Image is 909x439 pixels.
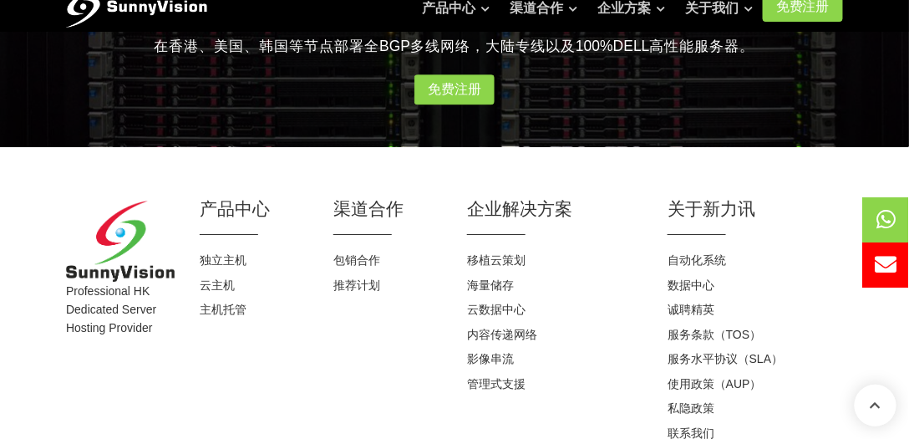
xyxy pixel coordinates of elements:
[668,328,762,341] a: 服务条款（TOS）
[668,197,843,221] h2: 关于新力讯
[414,74,495,105] a: 免费注册
[668,253,726,267] a: 自动化系统
[333,253,380,267] a: 包销合作
[200,303,246,316] a: 主机托管
[467,253,526,267] a: 移植云策划
[668,278,714,292] a: 数据中心
[467,278,514,292] a: 海量储存
[200,253,246,267] a: 独立主机
[467,328,537,341] a: 内容传递网络
[668,352,783,365] a: 服务水平协议（SLA）
[200,278,235,292] a: 云主机
[668,401,714,415] a: 私隐政策
[333,197,442,221] h2: 渠道合作
[200,197,308,221] h2: 产品中心
[467,197,642,221] h2: 企业解决方案
[333,278,380,292] a: 推荐计划
[467,352,514,365] a: 影像串流
[66,201,175,281] img: SunnyVision Limited
[668,303,714,316] a: 诚聘精英
[66,11,843,58] p: 99.9% UPTIME 在香港、美国、韩国等节点部署全BGP多线网络，大陆专线以及100%DELL高性能服务器。
[668,377,762,391] a: 使用政策（AUP）
[467,377,526,391] a: 管理式支援
[467,303,526,316] a: 云数据中心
